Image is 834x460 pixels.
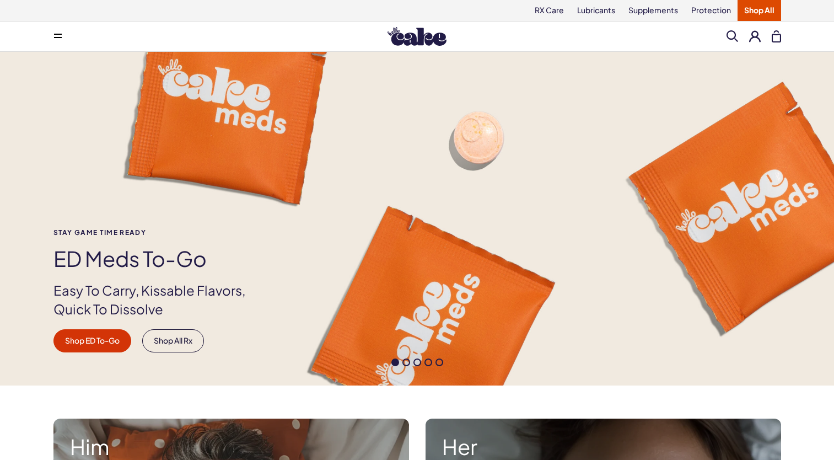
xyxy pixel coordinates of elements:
[70,435,392,458] strong: Him
[442,435,765,458] strong: Her
[388,27,446,46] img: Hello Cake
[53,229,264,236] span: Stay Game time ready
[53,329,131,352] a: Shop ED To-Go
[53,281,264,318] p: Easy To Carry, Kissable Flavors, Quick To Dissolve
[53,247,264,270] h1: ED Meds to-go
[142,329,204,352] a: Shop All Rx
